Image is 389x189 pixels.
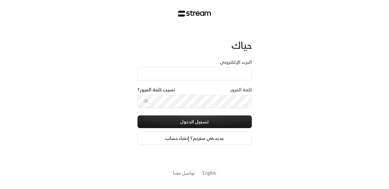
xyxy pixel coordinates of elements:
[178,10,211,17] img: Stream Logo
[141,96,151,106] button: toggle password visibility
[137,87,175,93] a: نسيت كلمة المرور؟
[231,37,252,54] span: حياك
[173,170,195,176] button: تواصل معنا
[220,59,252,65] label: البريد الإلكتروني
[137,115,252,128] button: تسجيل الدخول
[230,87,252,93] label: كلمة المرور
[173,169,195,177] a: تواصل معنا
[137,132,252,145] a: جديد في ستريم؟ إنشاء حساب
[203,167,216,179] a: English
